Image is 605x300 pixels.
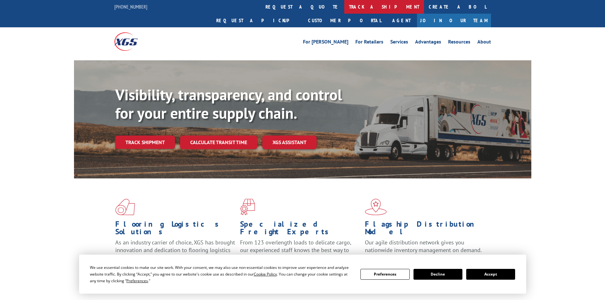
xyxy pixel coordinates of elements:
span: As an industry carrier of choice, XGS has brought innovation and dedication to flooring logistics... [115,239,235,261]
a: For [PERSON_NAME] [303,39,348,46]
img: xgs-icon-focused-on-flooring-red [240,199,255,215]
button: Accept [466,269,515,280]
a: [PHONE_NUMBER] [114,3,147,10]
a: Advantages [415,39,441,46]
a: Request a pickup [212,14,303,27]
span: Preferences [126,278,148,283]
p: From 123 overlength loads to delicate cargo, our experienced staff knows the best way to move you... [240,239,360,267]
a: Join Our Team [417,14,491,27]
a: Track shipment [115,136,175,149]
img: xgs-icon-flagship-distribution-model-red [365,199,387,215]
b: Visibility, transparency, and control for your entire supply chain. [115,85,342,123]
a: Resources [448,39,470,46]
button: Decline [413,269,462,280]
a: About [477,39,491,46]
span: Our agile distribution network gives you nationwide inventory management on demand. [365,239,482,254]
a: Services [390,39,408,46]
a: Agent [386,14,417,27]
div: We use essential cookies to make our site work. With your consent, we may also use non-essential ... [90,264,353,284]
span: Cookie Policy [254,271,277,277]
h1: Specialized Freight Experts [240,220,360,239]
img: xgs-icon-total-supply-chain-intelligence-red [115,199,135,215]
h1: Flooring Logistics Solutions [115,220,235,239]
button: Preferences [360,269,409,280]
a: Calculate transit time [180,136,257,149]
a: XGS ASSISTANT [262,136,317,149]
a: For Retailers [355,39,383,46]
a: Customer Portal [303,14,386,27]
h1: Flagship Distribution Model [365,220,485,239]
div: Cookie Consent Prompt [79,255,526,294]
